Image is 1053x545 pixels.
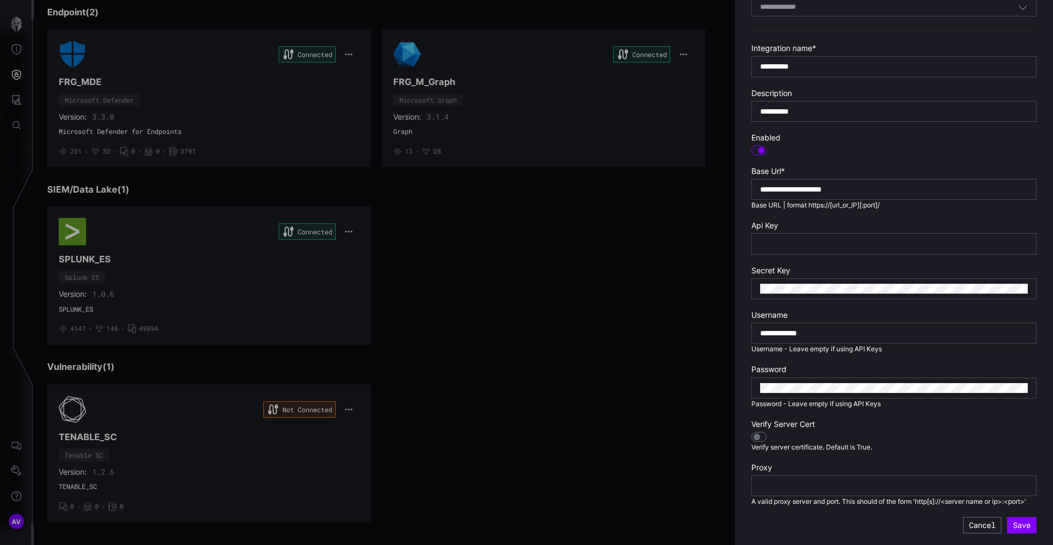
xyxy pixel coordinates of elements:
span: A valid proxy server and port. This should of the form 'http[s]://<server name or ip>:<port>' [751,497,1026,505]
label: Username [751,310,1037,320]
button: Save [1007,517,1037,533]
span: Verify server certificate. Default is True. [751,443,872,451]
label: Api Key [751,221,1037,231]
label: Integration name * [751,43,1037,53]
span: Password - Leave empty if using API Keys [751,400,881,408]
label: Enabled [751,133,1037,143]
label: Password [751,364,1037,374]
label: Proxy [751,463,1037,473]
button: Cancel [963,517,1001,533]
label: Description [751,88,1037,98]
span: Username - Leave empty if using API Keys [751,345,882,353]
label: Secret Key [751,266,1037,276]
label: Verify Server Cert [751,419,1037,429]
button: Toggle options menu [1018,2,1028,12]
span: Base URL | format https://[url_or_IP][:port]/ [751,201,880,209]
label: Base Url * [751,166,1037,176]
